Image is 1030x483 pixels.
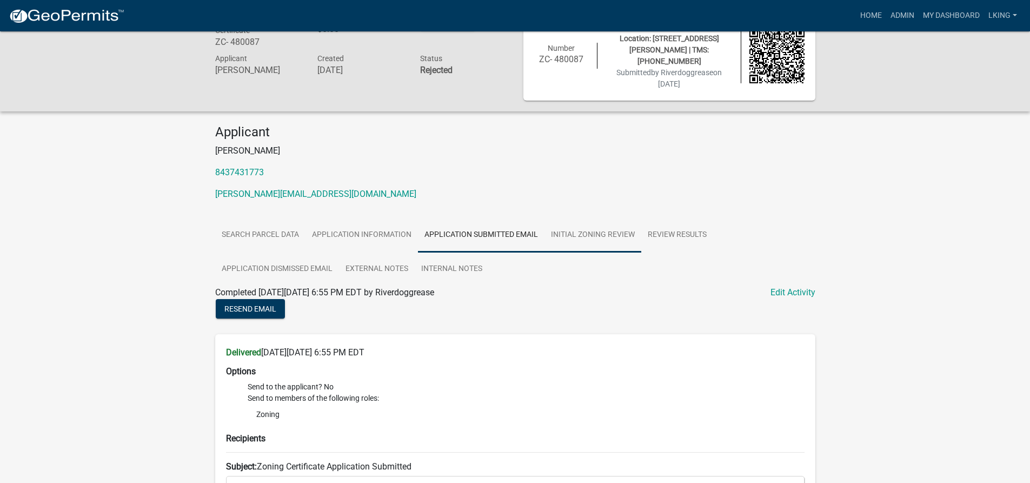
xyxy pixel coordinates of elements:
[215,65,302,75] h6: [PERSON_NAME]
[420,65,453,75] strong: Rejected
[339,252,415,287] a: External Notes
[651,68,713,77] span: by Riverdoggrease
[224,305,276,313] span: Resend Email
[215,287,434,297] span: Completed [DATE][DATE] 6:55 PM EDT by Riverdoggrease
[248,406,805,422] li: Zoning
[770,286,815,299] a: Edit Activity
[226,461,805,472] h6: Zoning Certificate Application Submitted
[226,366,256,376] strong: Options
[616,68,722,88] span: Submitted on [DATE]
[641,218,713,253] a: Review Results
[856,5,886,26] a: Home
[317,65,404,75] h6: [DATE]
[886,5,919,26] a: Admin
[226,347,261,358] strong: Delivered
[226,347,805,358] h6: [DATE][DATE] 6:55 PM EDT
[226,433,265,444] strong: Recipients
[215,54,247,63] span: Applicant
[544,218,641,253] a: Initial Zoning Review
[548,44,575,52] span: Number
[226,461,257,472] strong: Subject:
[418,218,544,253] a: Application Submitted Email
[215,252,339,287] a: Application Dismissed Email
[215,218,305,253] a: Search Parcel Data
[215,167,264,177] a: 8437431773
[216,299,285,319] button: Resend Email
[215,37,302,47] h6: ZC- 480087
[305,218,418,253] a: Application Information
[919,5,984,26] a: My Dashboard
[248,381,805,393] li: Send to the applicant? No
[749,29,805,84] img: QR code
[984,5,1021,26] a: LKING
[420,54,442,63] span: Status
[317,54,344,63] span: Created
[534,54,589,64] h6: ZC- 480087
[215,189,416,199] a: [PERSON_NAME][EMAIL_ADDRESS][DOMAIN_NAME]
[215,124,815,140] h4: Applicant
[415,252,489,287] a: Internal Notes
[215,144,815,157] p: [PERSON_NAME]
[248,393,805,425] li: Send to members of the following roles:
